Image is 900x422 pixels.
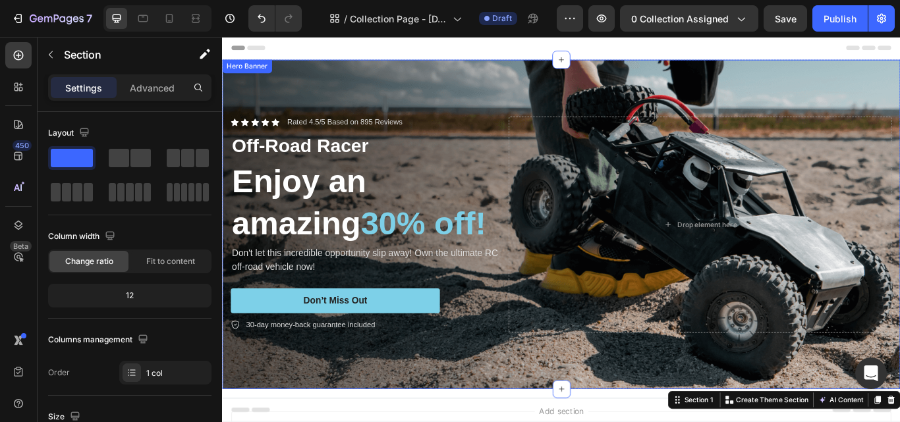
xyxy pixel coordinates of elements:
[764,5,807,32] button: Save
[344,12,347,26] span: /
[146,255,195,267] span: Fit to content
[620,5,758,32] button: 0 collection assigned
[824,12,857,26] div: Publish
[222,37,900,422] iframe: Design area
[10,241,32,251] div: Beta
[65,81,102,95] p: Settings
[86,11,92,26] p: 7
[130,81,175,95] p: Advanced
[492,13,512,24] span: Draft
[3,29,55,41] div: Hero Banner
[48,124,92,142] div: Layout
[248,5,302,32] div: Undo/Redo
[350,12,447,26] span: Collection Page - [DATE] 19:51:26
[51,286,209,305] div: 12
[5,5,98,32] button: 7
[48,331,151,349] div: Columns management
[775,13,797,24] span: Save
[146,367,208,379] div: 1 col
[65,255,113,267] span: Change ratio
[48,367,70,379] div: Order
[855,357,887,389] div: Open Intercom Messenger
[530,214,600,224] div: Drop element here
[48,228,118,246] div: Column width
[64,47,172,63] p: Section
[812,5,868,32] button: Publish
[631,12,729,26] span: 0 collection assigned
[13,140,32,151] div: 450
